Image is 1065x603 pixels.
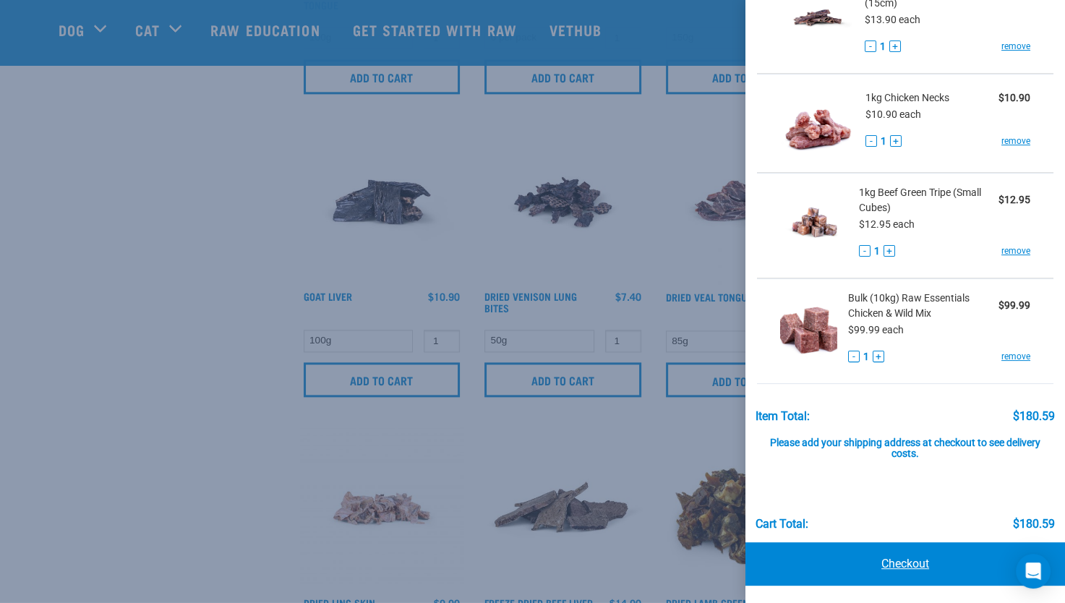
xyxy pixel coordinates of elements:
[780,291,837,365] img: Raw Essentials Chicken & Wild Mix
[998,194,1030,205] strong: $12.95
[859,218,915,230] span: $12.95 each
[1013,410,1055,423] div: $180.59
[865,14,920,25] span: $13.90 each
[863,349,869,364] span: 1
[780,86,855,161] img: Chicken Necks
[1001,350,1030,363] a: remove
[780,185,848,260] img: Beef Green Tripe (Small Cubes)
[998,299,1030,311] strong: $99.99
[1001,134,1030,147] a: remove
[848,291,998,321] span: Bulk (10kg) Raw Essentials Chicken & Wild Mix
[756,410,810,423] div: Item Total:
[1001,244,1030,257] a: remove
[884,245,895,257] button: +
[848,324,904,335] span: $99.99 each
[890,135,902,147] button: +
[756,518,808,531] div: Cart total:
[1016,554,1051,589] div: Open Intercom Messenger
[889,40,901,52] button: +
[865,90,949,106] span: 1kg Chicken Necks
[859,185,998,215] span: 1kg Beef Green Tripe (Small Cubes)
[874,244,880,259] span: 1
[998,92,1030,103] strong: $10.90
[865,40,876,52] button: -
[873,351,884,362] button: +
[881,134,886,149] span: 1
[859,245,871,257] button: -
[745,542,1065,586] a: Checkout
[1013,518,1055,531] div: $180.59
[1001,40,1030,53] a: remove
[756,423,1056,461] div: Please add your shipping address at checkout to see delivery costs.
[865,135,877,147] button: -
[848,351,860,362] button: -
[880,39,886,54] span: 1
[865,108,921,120] span: $10.90 each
